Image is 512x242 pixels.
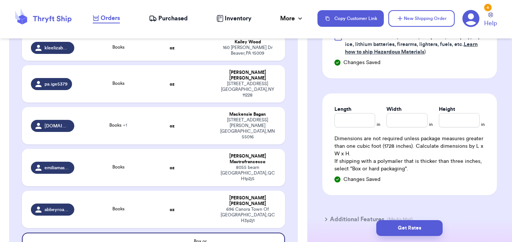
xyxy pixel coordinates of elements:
strong: oz [170,207,175,212]
button: Copy Customer Link [317,10,384,27]
span: Books [112,165,124,169]
div: [STREET_ADDRESS][PERSON_NAME] [GEOGRAPHIC_DATA] , MN 55016 [219,117,276,140]
span: in [377,121,380,127]
button: New Shipping Order [388,10,455,27]
strong: oz [170,124,175,128]
a: 6 [462,10,480,27]
div: [PERSON_NAME] [PERSON_NAME] [219,70,276,81]
span: emiliamastrofrancesco [44,165,69,171]
span: Purchased [158,14,188,23]
div: More [280,14,304,23]
span: in [481,121,485,127]
div: [PERSON_NAME] Mastrofrancesco [219,153,276,165]
p: If shipping with a polymailer that is thicker than three inches, select "Box or hard packaging". [334,158,485,173]
label: Length [334,106,351,113]
span: Books [112,207,124,211]
span: Help [484,19,497,28]
label: Height [439,106,455,113]
span: Books [112,45,124,49]
span: + 1 [123,123,127,127]
strong: oz [170,82,175,86]
a: Purchased [149,14,188,23]
span: (Perfume, nail polish, hair spray, dry ice, lithium batteries, firearms, lighters, fuels, etc. ) [345,34,481,55]
a: Inventory [216,14,251,23]
div: Kailey Wood [219,39,276,45]
span: kleelizabeth14 [44,45,69,51]
span: Books [112,81,124,86]
span: [DOMAIN_NAME] [44,123,69,129]
div: 696 Canora Town Of [GEOGRAPHIC_DATA] , QC H3p2j1 [219,207,276,224]
label: Width [386,106,402,113]
span: Changes Saved [343,176,380,183]
div: Dimensions are not required unless package measures greater than one cubic foot (1728 inches). Ca... [334,135,485,173]
span: Changes Saved [343,59,380,66]
div: 6 [484,4,492,11]
span: Books [109,123,127,127]
div: 8055 bearn [GEOGRAPHIC_DATA] , QC H1p2j5 [219,165,276,182]
strong: oz [170,46,175,50]
div: 160 [PERSON_NAME] Dr Beaver , PA 15009 [219,45,276,56]
button: Get Rates [376,220,443,236]
div: [STREET_ADDRESS] [GEOGRAPHIC_DATA] , NY 11228 [219,81,276,98]
strong: oz [170,165,175,170]
span: in [429,121,433,127]
span: Orders [101,14,120,23]
div: Mackensie Bagan [219,112,276,117]
span: Inventory [225,14,251,23]
span: pa.ige5379 [44,81,67,87]
div: [PERSON_NAME] [PERSON_NAME] [219,195,276,207]
span: abbeyroad67 [44,207,69,213]
a: Help [484,12,497,28]
a: Orders [93,14,120,23]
